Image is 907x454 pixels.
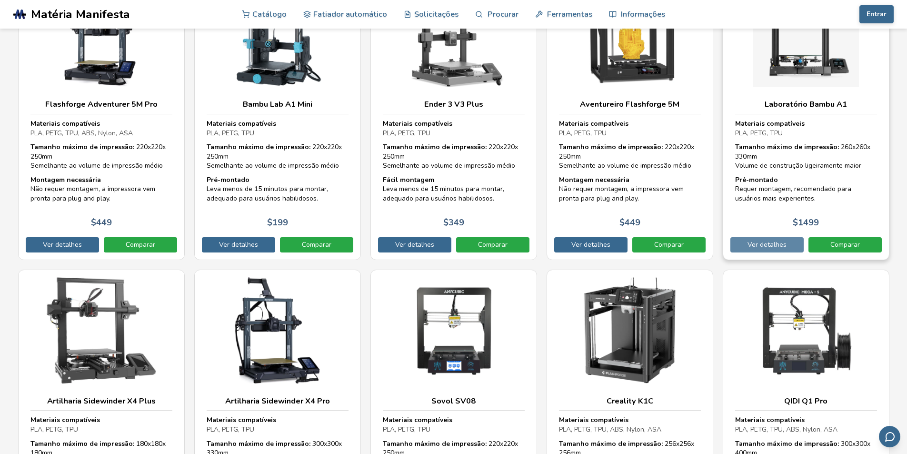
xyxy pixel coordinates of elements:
[30,415,100,424] font: Materiais compatíveis
[383,439,487,448] font: Tamanho máximo de impressão:
[30,161,163,170] font: Semelhante ao volume de impressão médio
[571,240,610,249] font: Ver detalhes
[30,425,78,434] font: PLA, PETG, TPU
[162,439,166,448] font: x
[559,175,629,184] font: Montagem necessária
[735,119,805,128] font: Materiais compatíveis
[730,237,804,252] a: Ver detalhes
[383,184,504,203] font: Leva menos de 15 minutos para montar, adequado para usuários habilidosos.
[30,175,101,184] font: Montagem necessária
[500,142,503,151] font: x
[852,439,856,448] font: x
[793,217,798,228] font: $
[747,152,757,161] font: mm
[30,152,42,161] font: 250
[503,439,515,448] font: 220
[515,142,518,151] font: x
[570,152,581,161] font: mm
[30,129,133,138] font: PLA, PETG, TPU, ABS, Nylon, ASA
[559,129,607,138] font: PLA, PETG, TPU
[383,119,452,128] font: Materiais compatíveis
[383,175,434,184] font: Fácil montagem
[735,161,861,170] font: Volume de construção ligeiramente maior
[765,99,847,110] font: Laboratório Bambu A1
[559,152,570,161] font: 250
[136,142,148,151] font: 220
[808,237,882,252] a: Comparar
[879,426,900,447] button: Enviar feedback por e-mail
[148,142,151,151] font: x
[856,142,867,151] font: 260
[621,9,665,20] font: Informações
[735,129,783,138] font: PLA, PETG, TPU
[625,217,640,228] font: 449
[378,237,451,252] a: Ver detalhes
[679,142,691,151] font: 220
[632,237,706,252] a: Comparar
[324,439,327,448] font: x
[280,237,353,252] a: Comparar
[841,142,852,151] font: 260
[30,119,100,128] font: Materiais compatíveis
[559,415,628,424] font: Materiais compatíveis
[207,415,276,424] font: Materiais compatíveis
[42,152,52,161] font: mm
[554,237,628,252] a: Ver detalhes
[443,217,449,228] font: $
[383,415,452,424] font: Materiais compatíveis
[735,175,778,184] font: Pré-montado
[735,142,839,151] font: Tamanho máximo de impressão:
[327,142,339,151] font: 220
[383,152,394,161] font: 250
[830,240,860,249] font: Comparar
[735,425,837,434] font: PLA, PETG, TPU, ABS, Nylon, ASA
[735,415,805,424] font: Materiais compatíveis
[547,9,592,20] font: Ferramentas
[151,439,162,448] font: 180
[383,425,430,434] font: PLA, PETG, TPU
[31,6,130,22] font: Matéria Manifesta
[91,217,96,228] font: $
[559,184,684,203] font: Não requer montagem, a impressora vem pronta para plug and play.
[243,99,312,110] font: Bambu Lab A1 Mini
[313,9,387,20] font: Fatiador automático
[339,439,342,448] font: x
[96,217,112,228] font: 449
[30,142,134,151] font: Tamanho máximo de impressão:
[30,184,155,203] font: Não requer montagem, a impressora vem pronta para plug and play.
[207,425,254,434] font: PLA, PETG, TPU
[488,9,518,20] font: Procurar
[339,142,342,151] font: x
[383,142,487,151] font: Tamanho máximo de impressão:
[559,161,691,170] font: Semelhante ao volume de impressão médio
[207,129,254,138] font: PLA, PETG, TPU
[45,99,158,110] font: Flashforge Adventurer 5M Pro
[488,142,500,151] font: 220
[207,161,339,170] font: Semelhante ao volume de impressão médio
[867,10,887,19] font: Entrar
[654,240,684,249] font: Comparar
[784,395,827,406] font: QIDI Q1 Pro
[267,217,272,228] font: $
[478,240,508,249] font: Comparar
[394,152,405,161] font: mm
[580,99,679,110] font: Aventureiro Flashforge 5M
[312,439,324,448] font: 300
[324,142,327,151] font: x
[679,439,691,448] font: 256
[735,184,851,203] font: Requer montagem, recomendado para usuários mais experientes.
[559,119,628,128] font: Materiais compatíveis
[252,9,287,20] font: Catálogo
[841,439,852,448] font: 300
[515,439,518,448] font: x
[148,439,151,448] font: x
[559,142,663,151] font: Tamanho máximo de impressão:
[218,152,229,161] font: mm
[607,395,653,406] font: Creality K1C
[207,175,249,184] font: Pré-montado
[225,395,330,406] font: Artilharia Sidewinder X4 Pro
[431,395,476,406] font: Sovol SV08
[126,240,155,249] font: Comparar
[500,439,503,448] font: x
[852,142,856,151] font: x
